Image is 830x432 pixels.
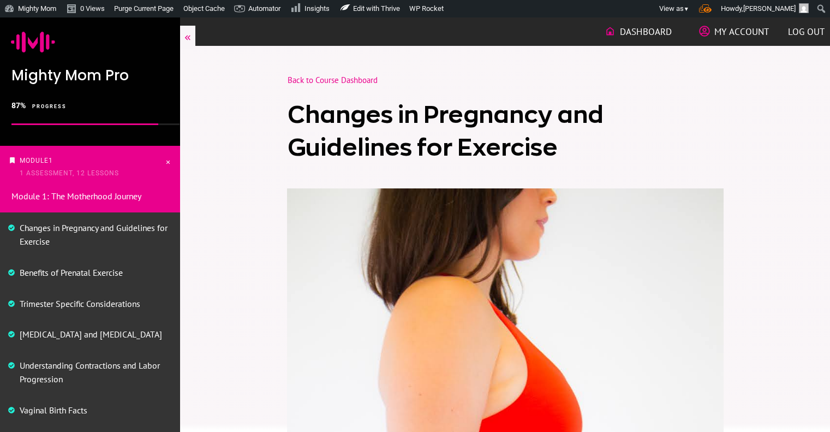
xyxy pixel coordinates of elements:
span: progress [32,104,67,109]
a: Trimester Specific Considerations [20,298,140,309]
a: Dashboard [605,22,672,41]
a: Log out [788,22,825,41]
a: Understanding Contractions and Labor Progression [20,360,160,384]
span: Insights [304,4,330,13]
span: 87% [11,101,26,110]
span: My Account [714,22,769,41]
span: Dashboard [620,22,672,41]
span: Changes in Pregnancy and Guidelines for Exercise [288,102,604,160]
span: ▼ [684,5,689,13]
a: My Account [699,22,769,41]
a: [MEDICAL_DATA] and [MEDICAL_DATA] [20,329,162,340]
a: Module 1: The Motherhood Journey [11,191,141,202]
a: Vaginal Birth Facts [20,405,87,416]
a: Back to Course Dashboard [288,75,378,85]
span: 1 [49,157,53,164]
a: Benefits of Prenatal Exercise [20,267,123,278]
span: [PERSON_NAME] [743,4,796,13]
span: 1 Assessment, 12 Lessons [20,169,119,177]
p: Module [20,155,164,180]
img: ico-mighty-mom [11,20,55,64]
span: Mighty Mom Pro [11,66,129,85]
a: Changes in Pregnancy and Guidelines for Exercise [20,222,168,247]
